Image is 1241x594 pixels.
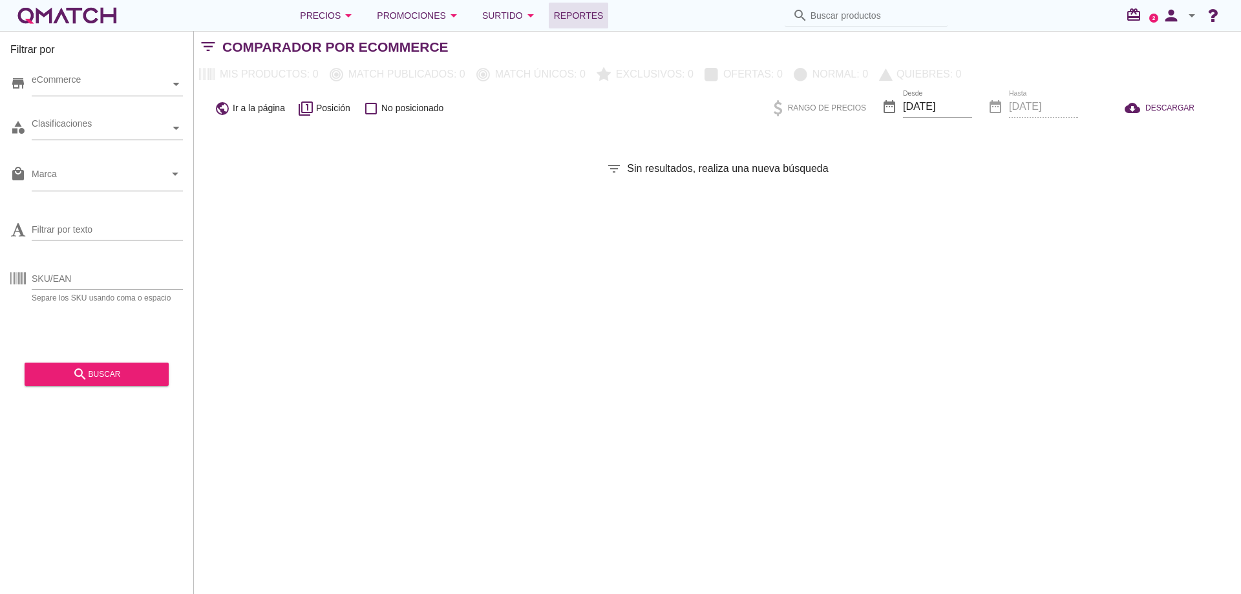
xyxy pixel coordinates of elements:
i: filter_1 [298,101,313,116]
a: 2 [1149,14,1158,23]
i: arrow_drop_down [523,8,538,23]
span: DESCARGAR [1145,102,1194,114]
i: store [10,76,26,91]
i: cloud_download [1125,100,1145,116]
button: DESCARGAR [1114,96,1205,120]
button: buscar [25,363,169,386]
span: Ir a la página [233,101,285,115]
input: Buscar productos [811,5,940,26]
i: filter_list [606,161,622,176]
span: No posicionado [381,101,444,115]
button: Surtido [472,3,549,28]
i: category [10,120,26,135]
i: person [1158,6,1184,25]
i: local_mall [10,166,26,182]
h3: Filtrar por [10,42,183,63]
i: arrow_drop_down [341,8,356,23]
a: white-qmatch-logo [16,3,119,28]
div: Precios [300,8,356,23]
button: Precios [290,3,366,28]
div: buscar [35,366,158,382]
button: Promociones [366,3,472,28]
div: Separe los SKU usando coma o espacio [32,294,183,302]
h2: Comparador por eCommerce [222,37,449,58]
i: date_range [882,99,897,114]
i: search [72,366,88,382]
i: search [792,8,808,23]
i: public [215,101,230,116]
i: redeem [1126,7,1147,23]
text: 2 [1152,15,1156,21]
i: check_box_outline_blank [363,101,379,116]
span: Posición [316,101,350,115]
span: Sin resultados, realiza una nueva búsqueda [627,161,828,176]
a: Reportes [549,3,609,28]
div: Promociones [377,8,461,23]
span: Reportes [554,8,604,23]
i: arrow_drop_down [1184,8,1200,23]
div: Surtido [482,8,538,23]
i: arrow_drop_down [167,166,183,182]
i: arrow_drop_down [446,8,461,23]
input: Desde [903,96,972,117]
